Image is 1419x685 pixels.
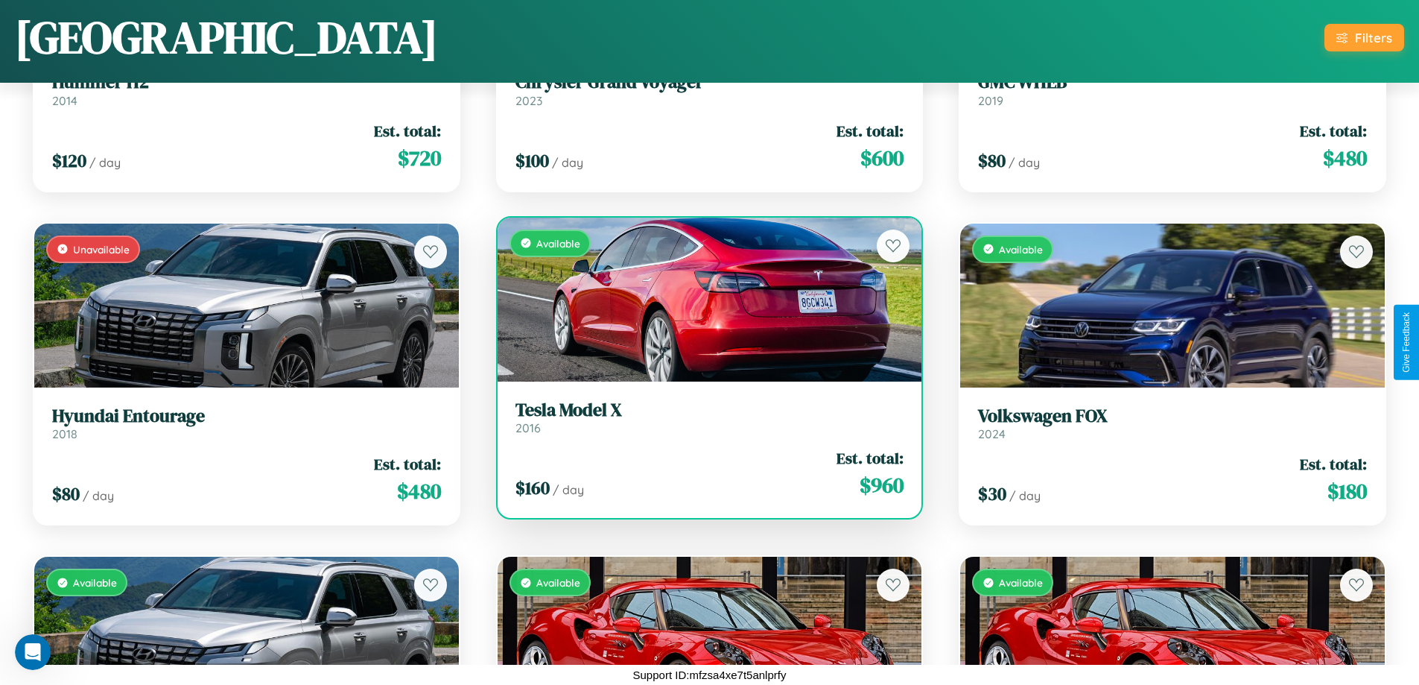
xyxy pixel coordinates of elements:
[89,155,121,170] span: / day
[999,576,1043,589] span: Available
[52,72,441,108] a: Hummer H22014
[374,453,441,475] span: Est. total:
[837,447,904,469] span: Est. total:
[52,148,86,173] span: $ 120
[515,72,904,93] h3: Chrysler Grand Voyager
[515,93,542,108] span: 2023
[1324,24,1404,51] button: Filters
[978,148,1006,173] span: $ 80
[978,93,1003,108] span: 2019
[515,148,549,173] span: $ 100
[52,72,441,93] h3: Hummer H2
[52,93,77,108] span: 2014
[515,400,904,436] a: Tesla Model X2016
[978,72,1367,108] a: GMC WHEB2019
[515,400,904,421] h3: Tesla Model X
[552,155,583,170] span: / day
[978,405,1367,442] a: Volkswagen FOX2024
[15,7,438,68] h1: [GEOGRAPHIC_DATA]
[860,470,904,500] span: $ 960
[837,120,904,142] span: Est. total:
[397,476,441,506] span: $ 480
[1327,476,1367,506] span: $ 180
[999,243,1043,256] span: Available
[515,420,541,435] span: 2016
[52,482,80,506] span: $ 80
[860,143,904,173] span: $ 600
[1300,453,1367,475] span: Est. total:
[73,576,117,589] span: Available
[1009,488,1041,503] span: / day
[1300,120,1367,142] span: Est. total:
[83,488,114,503] span: / day
[536,576,580,589] span: Available
[536,237,580,250] span: Available
[374,120,441,142] span: Est. total:
[1323,143,1367,173] span: $ 480
[1009,155,1040,170] span: / day
[52,405,441,427] h3: Hyundai Entourage
[1401,312,1412,373] div: Give Feedback
[978,405,1367,427] h3: Volkswagen FOX
[52,426,77,441] span: 2018
[515,476,550,500] span: $ 160
[398,143,441,173] span: $ 720
[978,482,1006,506] span: $ 30
[553,482,584,497] span: / day
[52,405,441,442] a: Hyundai Entourage2018
[633,665,787,685] p: Support ID: mfzsa4xe7t5anlprfy
[978,72,1367,93] h3: GMC WHEB
[15,634,51,670] iframe: Intercom live chat
[978,426,1006,441] span: 2024
[1355,30,1392,45] div: Filters
[515,72,904,108] a: Chrysler Grand Voyager2023
[73,243,130,256] span: Unavailable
